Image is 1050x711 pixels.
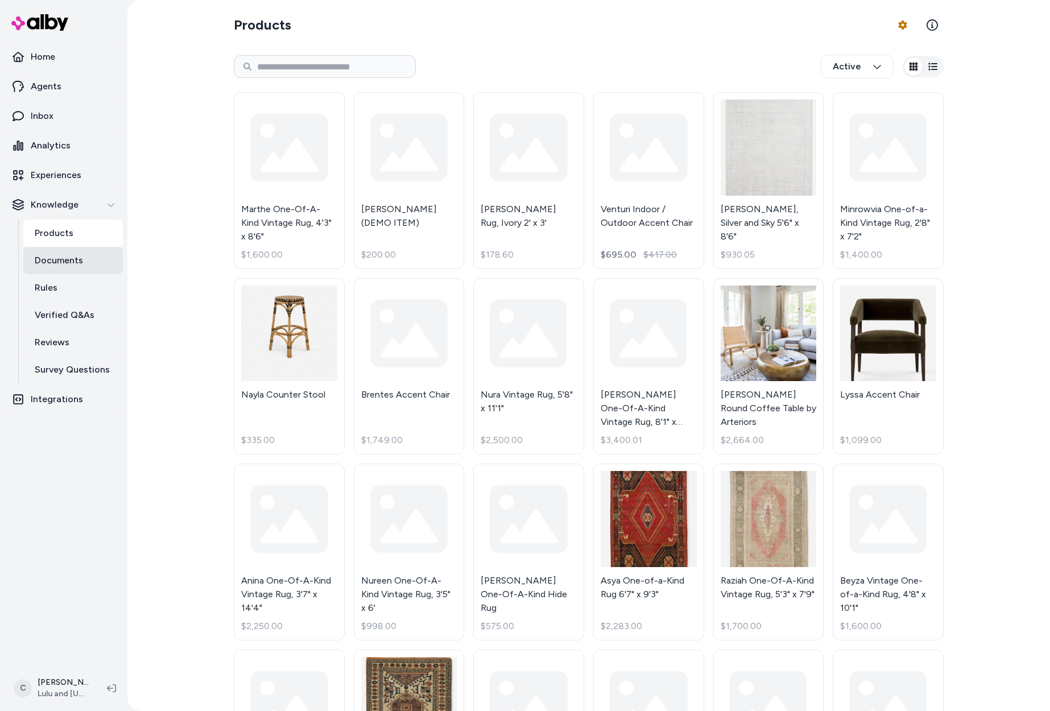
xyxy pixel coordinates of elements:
button: C[PERSON_NAME]Lulu and [US_STATE] [7,670,98,706]
a: Home [5,43,123,71]
p: Integrations [31,392,83,406]
a: [PERSON_NAME] (DEMO ITEM)$200.00 [354,92,465,269]
button: Knowledge [5,191,123,218]
a: [PERSON_NAME] Rug, Ivory 2' x 3'$178.60 [473,92,584,269]
h2: Products [234,16,291,34]
img: alby Logo [11,14,68,31]
a: Lyssa Accent ChairLyssa Accent Chair$1,099.00 [833,278,944,455]
a: Rules [23,274,123,301]
a: Survey Questions [23,356,123,383]
a: Analytics [5,132,123,159]
a: Products [23,220,123,247]
a: Raziah One-Of-A-Kind Vintage Rug, 5'3" x 7'9"Raziah One-Of-A-Kind Vintage Rug, 5'3" x 7'9"$1,700.00 [713,464,824,640]
a: [PERSON_NAME] One-Of-A-Kind Vintage Rug, 8'1" x 11'6"$3,400.01 [593,278,704,455]
a: Verified Q&As [23,301,123,329]
p: Inbox [31,109,53,123]
p: Experiences [31,168,81,182]
a: Reviews [23,329,123,356]
span: Lulu and [US_STATE] [38,688,89,700]
a: Brentes Accent Chair$1,749.00 [354,278,465,455]
a: Inbox [5,102,123,130]
a: Asya One-of-a-Kind Rug 6'7" x 9'3"Asya One-of-a-Kind Rug 6'7" x 9'3"$2,283.00 [593,464,704,640]
a: Minrowvia One-of-a-Kind Vintage Rug, 2'8" x 7'2"$1,400.00 [833,92,944,269]
p: Reviews [35,336,69,349]
a: Bates Round Coffee Table by Arteriors[PERSON_NAME] Round Coffee Table by Arteriors$2,664.00 [713,278,824,455]
p: Verified Q&As [35,308,94,322]
a: Agents [5,73,123,100]
a: Marthe One-Of-A-Kind Vintage Rug, 4'3" x 8'6"$1,600.00 [234,92,345,269]
p: Rules [35,281,57,295]
button: Active [821,55,894,78]
a: Nayla Counter StoolNayla Counter Stool$335.00 [234,278,345,455]
span: C [14,679,32,697]
a: Anina One-Of-A-Kind Vintage Rug, 3'7" x 14'4"$2,250.00 [234,464,345,640]
a: Venturi Indoor / Outdoor Accent Chair$695.00$417.00 [593,92,704,269]
a: Nura Vintage Rug, 5'8" x 11'1"$2,500.00 [473,278,584,455]
p: Analytics [31,139,71,152]
p: Knowledge [31,198,78,212]
p: Products [35,226,73,240]
p: [PERSON_NAME] [38,677,89,688]
p: Home [31,50,55,64]
a: Beyza Vintage One-of-a-Kind Rug, 4'8" x 10'1"$1,600.00 [833,464,944,640]
a: [PERSON_NAME] One-Of-A-Kind Hide Rug$575.00 [473,464,584,640]
p: Survey Questions [35,363,110,377]
p: Agents [31,80,61,93]
a: Nureen One-Of-A-Kind Vintage Rug, 3'5" x 6'$998.00 [354,464,465,640]
p: Documents [35,254,83,267]
a: Ariadne Rug, Silver and Sky 5'6" x 8'6"[PERSON_NAME], Silver and Sky 5'6" x 8'6"$930.05 [713,92,824,269]
a: Experiences [5,162,123,189]
a: Integrations [5,386,123,413]
a: Documents [23,247,123,274]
